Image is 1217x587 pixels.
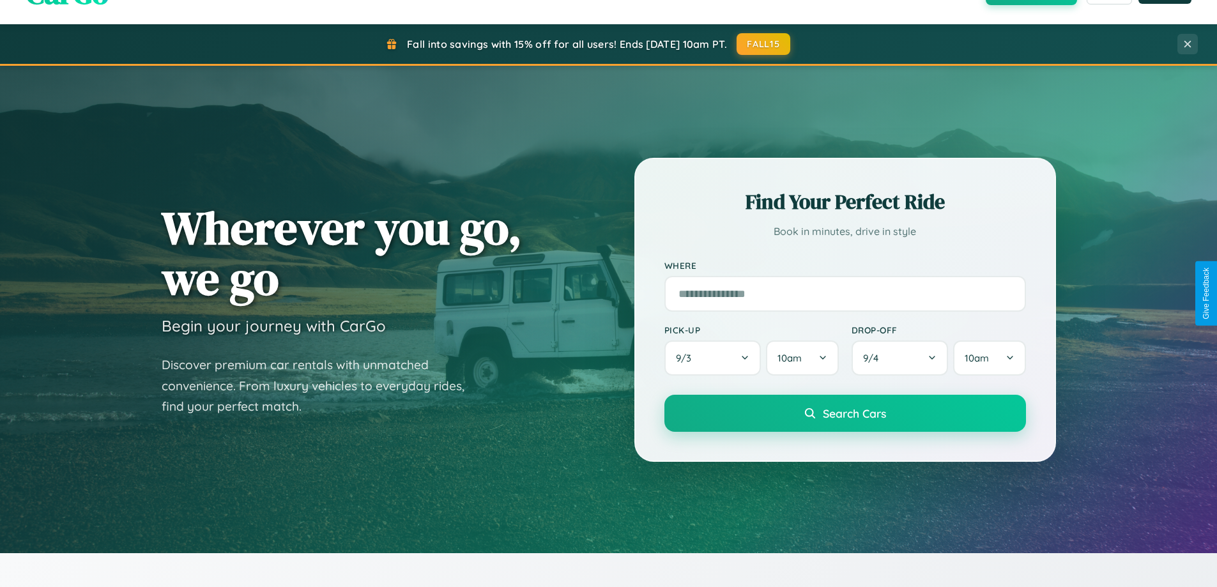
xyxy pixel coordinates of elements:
label: Pick-up [664,324,839,335]
span: 9 / 4 [863,352,885,364]
span: 10am [965,352,989,364]
button: 9/4 [852,340,949,376]
span: 9 / 3 [676,352,698,364]
label: Where [664,260,1026,271]
h2: Find Your Perfect Ride [664,188,1026,216]
h3: Begin your journey with CarGo [162,316,386,335]
label: Drop-off [852,324,1026,335]
p: Discover premium car rentals with unmatched convenience. From luxury vehicles to everyday rides, ... [162,354,481,417]
button: 10am [766,340,838,376]
button: Search Cars [664,395,1026,432]
div: Give Feedback [1202,268,1211,319]
button: 9/3 [664,340,762,376]
span: 10am [777,352,802,364]
h1: Wherever you go, we go [162,202,522,303]
span: Search Cars [823,406,886,420]
button: FALL15 [737,33,790,55]
button: 10am [953,340,1025,376]
p: Book in minutes, drive in style [664,222,1026,241]
span: Fall into savings with 15% off for all users! Ends [DATE] 10am PT. [407,38,727,50]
